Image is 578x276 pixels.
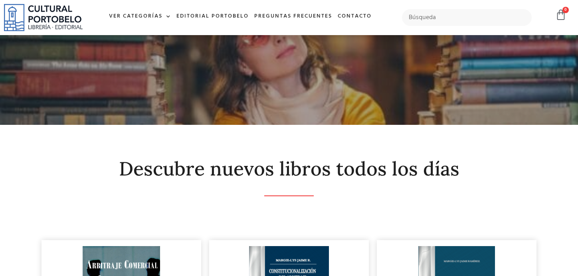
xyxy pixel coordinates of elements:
[402,9,532,26] input: Búsqueda
[42,158,536,179] h2: Descubre nuevos libros todos los días
[174,8,251,25] a: Editorial Portobelo
[106,8,174,25] a: Ver Categorías
[251,8,335,25] a: Preguntas frecuentes
[555,9,566,21] a: 0
[562,7,569,13] span: 0
[335,8,374,25] a: Contacto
